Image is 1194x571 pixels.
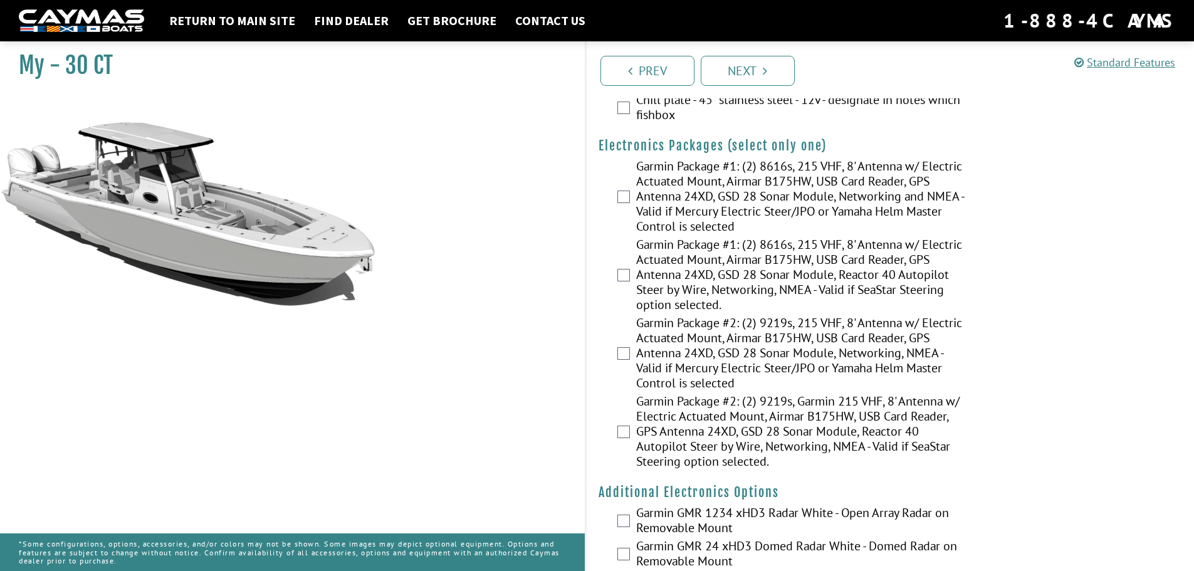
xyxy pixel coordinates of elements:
[308,13,395,29] a: Find Dealer
[600,56,694,86] a: Prev
[163,13,301,29] a: Return to main site
[19,51,553,80] h1: My - 30 CT
[599,138,1182,154] h4: Electronics Packages (select only one)
[636,159,971,237] label: Garmin Package #1: (2) 8616s, 215 VHF, 8' Antenna w/ Electric Actuated Mount, Airmar B175HW, USB ...
[636,237,971,315] label: Garmin Package #1: (2) 8616s, 215 VHF, 8' Antenna w/ Electric Actuated Mount, Airmar B175HW, USB ...
[1003,7,1175,34] div: 1-888-4CAYMAS
[701,56,795,86] a: Next
[19,533,566,571] p: *Some configurations, options, accessories, and/or colors may not be shown. Some images may depic...
[401,13,503,29] a: Get Brochure
[636,505,971,538] label: Garmin GMR 1234 xHD3 Radar White - Open Array Radar on Removable Mount
[636,394,971,472] label: Garmin Package #2: (2) 9219s, Garmin 215 VHF, 8' Antenna w/ Electric Actuated Mount, Airmar B175H...
[636,315,971,394] label: Garmin Package #2: (2) 9219s, 215 VHF, 8' Antenna w/ Electric Actuated Mount, Airmar B175HW, USB ...
[509,13,592,29] a: Contact Us
[1074,55,1175,70] a: Standard Features
[636,92,971,125] label: Chill plate - 45" stainless steel - 12v - designate in notes which fishbox
[19,9,144,33] img: white-logo-c9c8dbefe5ff5ceceb0f0178aa75bf4bb51f6bca0971e226c86eb53dfe498488.png
[599,485,1182,500] h4: Additional Electronics Options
